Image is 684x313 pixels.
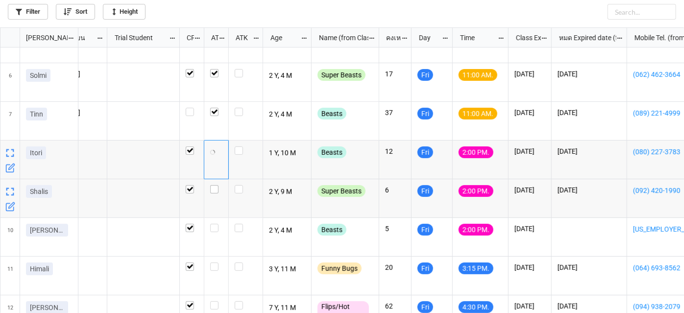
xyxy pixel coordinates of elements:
[60,108,101,118] p: [DATE]
[417,224,433,236] div: Fri
[269,69,306,83] p: 2 Y, 4 M
[514,69,545,79] p: [DATE]
[385,224,405,234] p: 5
[318,224,346,236] div: Beasts
[318,185,366,197] div: Super Beasts
[385,146,405,156] p: 12
[181,32,195,43] div: CF
[30,187,48,196] p: Shalis
[313,32,368,43] div: Name (from Class)
[385,185,405,195] p: 6
[318,69,366,81] div: Super Beasts
[413,32,442,43] div: Day
[514,301,545,311] p: [DATE]
[459,69,497,81] div: 11:00 AM.
[385,301,405,311] p: 62
[510,32,541,43] div: Class Expiration
[30,225,64,235] p: [PERSON_NAME]
[60,69,101,79] p: [DATE]
[269,224,306,238] p: 2 Y, 4 M
[318,146,346,158] div: Beasts
[459,108,497,120] div: 11:00 AM.
[385,69,405,79] p: 17
[459,146,493,158] div: 2:00 PM.
[318,263,362,274] div: Funny Bugs
[558,301,621,311] p: [DATE]
[514,185,545,195] p: [DATE]
[608,4,676,20] input: Search...
[205,32,219,43] div: ATT
[553,32,616,43] div: หมด Expired date (from [PERSON_NAME] Name)
[558,263,621,272] p: [DATE]
[7,218,13,256] span: 10
[459,263,493,274] div: 3:15 PM.
[7,257,13,295] span: 11
[558,69,621,79] p: [DATE]
[459,301,493,313] div: 4:30 PM.
[380,32,401,43] div: คงเหลือ (from Nick Name)
[417,69,433,81] div: Fri
[417,263,433,274] div: Fri
[0,28,78,48] div: grid
[269,108,306,121] p: 2 Y, 4 M
[30,71,47,80] p: Solmi
[417,185,433,197] div: Fri
[269,263,306,276] p: 3 Y, 11 M
[56,4,95,20] a: Sort
[269,185,306,199] p: 2 Y, 9 M
[514,146,545,156] p: [DATE]
[514,108,545,118] p: [DATE]
[459,224,493,236] div: 2:00 PM.
[30,303,64,313] p: [PERSON_NAME]
[514,224,545,234] p: [DATE]
[558,146,621,156] p: [DATE]
[459,185,493,197] div: 2:00 PM.
[385,263,405,272] p: 20
[318,108,346,120] div: Beasts
[109,32,169,43] div: Trial Student
[30,264,49,274] p: Himali
[558,108,621,118] p: [DATE]
[269,146,306,160] p: 1 Y, 10 M
[454,32,498,43] div: Time
[30,148,42,158] p: Itori
[417,108,433,120] div: Fri
[20,32,68,43] div: [PERSON_NAME] Name
[230,32,252,43] div: ATK
[8,4,48,20] a: Filter
[558,185,621,195] p: [DATE]
[514,263,545,272] p: [DATE]
[30,109,43,119] p: Tinn
[385,108,405,118] p: 37
[417,301,433,313] div: Fri
[9,63,12,101] span: 6
[103,4,146,20] a: Height
[9,102,12,140] span: 7
[417,146,433,158] div: Fri
[265,32,301,43] div: Age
